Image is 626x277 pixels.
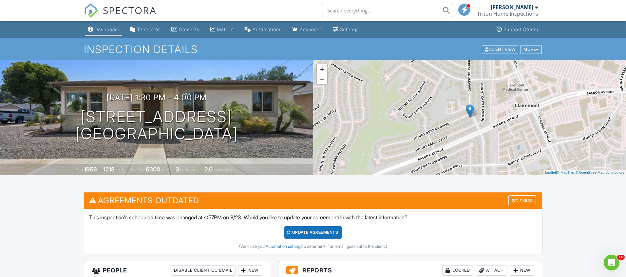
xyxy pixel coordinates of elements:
a: Zoom in [317,64,327,74]
div: New [238,265,262,276]
input: Search everything... [322,4,453,17]
span: Lot Size [131,168,145,172]
div: This inspection's scheduled time was changed at 4:57PM on 8/23. Would you like to update your agr... [84,209,542,254]
img: The Best Home Inspection Software - Spectora [84,3,98,18]
div: 2.0 [204,166,213,173]
a: Zoom out [317,74,327,84]
a: Automations (Basic) [242,24,284,36]
span: sq. ft. [116,168,125,172]
div: More [521,45,542,54]
div: Dashboard [95,27,120,32]
h3: [DATE] 1:30 pm - 4:00 pm [106,93,207,102]
a: Leaflet [545,170,556,174]
div: Automations [253,27,282,32]
div: Advanced [300,27,323,32]
div: | [543,170,626,175]
span: 10 [617,255,625,260]
a: © MapTiler [557,170,575,174]
a: Support Center [494,24,541,36]
a: Automation settings [266,244,302,249]
a: Client View [481,47,520,51]
div: 3 [176,166,179,173]
div: Attach [476,265,507,276]
span: SPECTORA [103,3,157,17]
a: Advanced [290,24,325,36]
div: Templates [137,27,161,32]
div: Metrics [217,27,234,32]
a: Settings [331,24,362,36]
span: Built [76,168,83,172]
a: Templates [127,24,163,36]
a: © OpenStreetMap contributors [576,170,624,174]
div: 6300 [146,166,160,173]
span: bathrooms [214,168,232,172]
a: SPECTORA [84,9,157,23]
span: sq.ft. [161,168,169,172]
div: Settings [340,27,359,32]
h1: Inspection Details [84,44,542,55]
a: Metrics [207,24,237,36]
div: (We'll use your to determine if an email goes out to the client.) [89,244,537,249]
div: 1958 [84,166,97,173]
div: Triton Home Inspections [477,10,538,17]
h3: Agreements Outdated [84,192,542,208]
div: New [510,265,534,276]
span: bedrooms [180,168,198,172]
div: Locked [442,265,473,276]
a: Contacts [169,24,202,36]
iframe: Intercom live chat [604,255,619,270]
div: Dismiss [508,195,536,206]
div: Contacts [179,27,199,32]
a: Dashboard [85,24,122,36]
h1: [STREET_ADDRESS] [GEOGRAPHIC_DATA] [75,108,238,143]
div: Disable Client CC Email [171,265,236,276]
div: Support Center [503,27,539,32]
div: [PERSON_NAME] [491,4,533,10]
div: Update Agreements [284,226,342,239]
div: Client View [482,45,518,54]
div: 1218 [103,166,115,173]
